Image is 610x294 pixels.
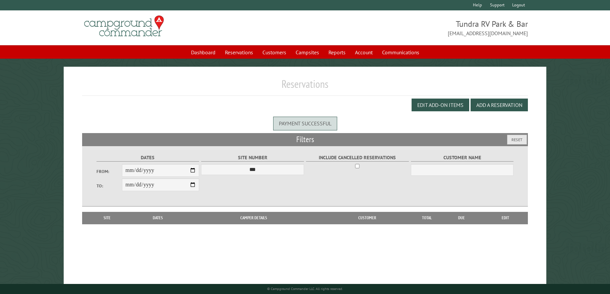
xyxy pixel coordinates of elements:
[267,287,343,291] small: © Campground Commander LLC. All rights reserved.
[201,154,304,162] label: Site Number
[412,99,469,111] button: Edit Add-on Items
[471,99,528,111] button: Add a Reservation
[97,154,199,162] label: Dates
[507,135,527,144] button: Reset
[85,212,129,224] th: Site
[187,212,321,224] th: Camper Details
[305,18,528,37] span: Tundra RV Park & Bar [EMAIL_ADDRESS][DOMAIN_NAME]
[378,46,423,59] a: Communications
[351,46,377,59] a: Account
[324,46,350,59] a: Reports
[258,46,290,59] a: Customers
[411,154,513,162] label: Customer Name
[292,46,323,59] a: Campsites
[414,212,440,224] th: Total
[82,133,528,146] h2: Filters
[440,212,483,224] th: Due
[321,212,414,224] th: Customer
[97,183,122,189] label: To:
[306,154,409,162] label: Include Cancelled Reservations
[82,77,528,96] h1: Reservations
[97,168,122,175] label: From:
[483,212,528,224] th: Edit
[82,13,166,39] img: Campground Commander
[129,212,187,224] th: Dates
[221,46,257,59] a: Reservations
[187,46,220,59] a: Dashboard
[273,117,337,130] div: Payment successful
